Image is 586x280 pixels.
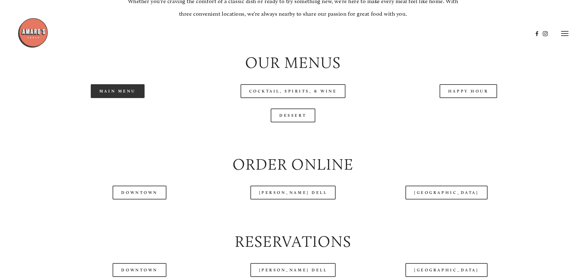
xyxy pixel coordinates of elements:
a: Downtown [113,263,166,277]
a: Happy Hour [440,84,497,98]
a: [PERSON_NAME] Dell [250,186,336,199]
a: [GEOGRAPHIC_DATA] [405,263,487,277]
a: Dessert [271,108,315,122]
h2: Reservations [35,231,551,253]
img: Amaro's Table [18,18,48,48]
a: Main Menu [91,84,145,98]
a: Downtown [113,186,166,199]
h2: Order Online [35,154,551,175]
a: [GEOGRAPHIC_DATA] [405,186,487,199]
a: [PERSON_NAME] Dell [250,263,336,277]
a: Cocktail, Spirits, & Wine [241,84,346,98]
